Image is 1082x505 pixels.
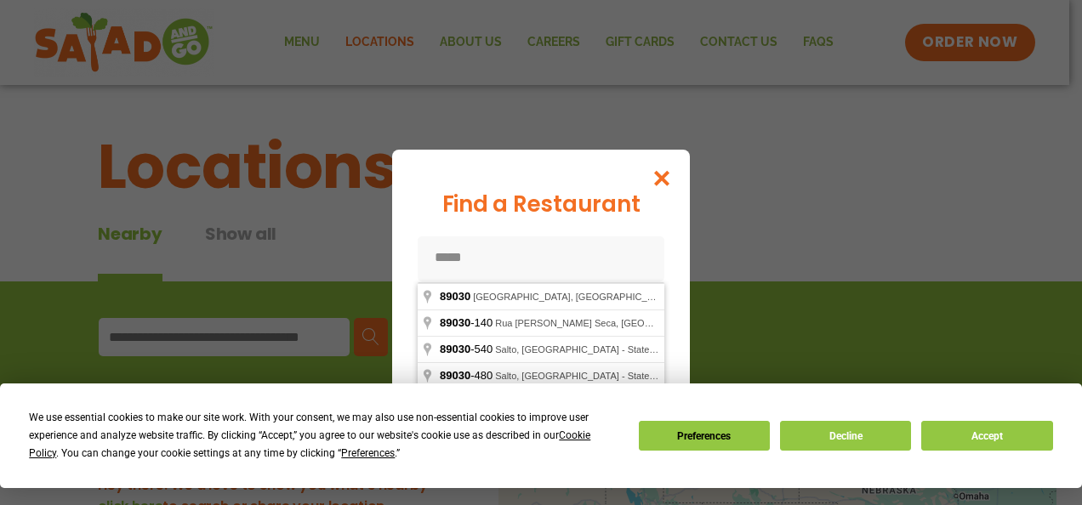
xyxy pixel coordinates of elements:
div: Find a Restaurant [418,188,664,221]
span: -480 [440,369,495,382]
span: 89030 [440,316,470,329]
span: [GEOGRAPHIC_DATA], [GEOGRAPHIC_DATA], [GEOGRAPHIC_DATA] [473,292,776,302]
button: Close modal [635,150,690,207]
button: Decline [780,421,911,451]
span: 89030 [440,290,470,303]
span: 89030 [440,343,470,355]
span: -140 [440,316,495,329]
button: Accept [921,421,1052,451]
span: 89030 [440,369,470,382]
div: We use essential cookies to make our site work. With your consent, we may also use non-essential ... [29,409,618,462]
button: Preferences [639,421,770,451]
span: -540 [440,343,495,355]
span: Salto, [GEOGRAPHIC_DATA] - State of [GEOGRAPHIC_DATA], [GEOGRAPHIC_DATA] [495,344,863,355]
span: Salto, [GEOGRAPHIC_DATA] - State of [GEOGRAPHIC_DATA], [GEOGRAPHIC_DATA] [495,371,863,381]
span: Preferences [341,447,395,459]
span: Rua [PERSON_NAME] Seca, [GEOGRAPHIC_DATA] - State of [GEOGRAPHIC_DATA], [GEOGRAPHIC_DATA] [495,318,961,328]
